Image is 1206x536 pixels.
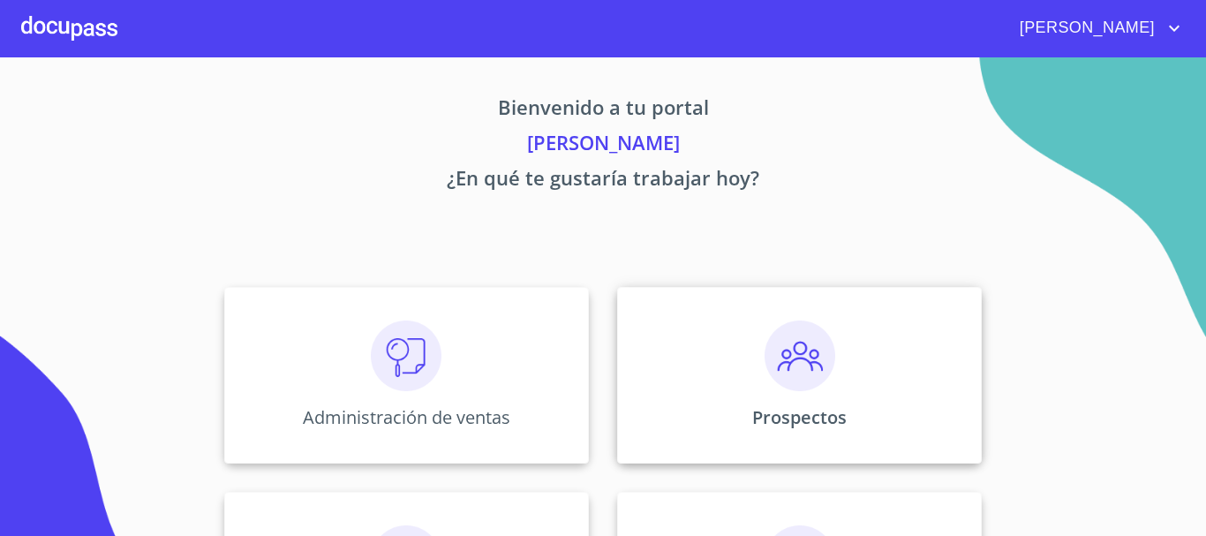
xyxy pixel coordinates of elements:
[765,321,835,391] img: prospectos.png
[303,405,510,429] p: Administración de ventas
[59,93,1147,128] p: Bienvenido a tu portal
[1006,14,1185,42] button: account of current user
[371,321,441,391] img: consulta.png
[59,128,1147,163] p: [PERSON_NAME]
[59,163,1147,199] p: ¿En qué te gustaría trabajar hoy?
[752,405,847,429] p: Prospectos
[1006,14,1164,42] span: [PERSON_NAME]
